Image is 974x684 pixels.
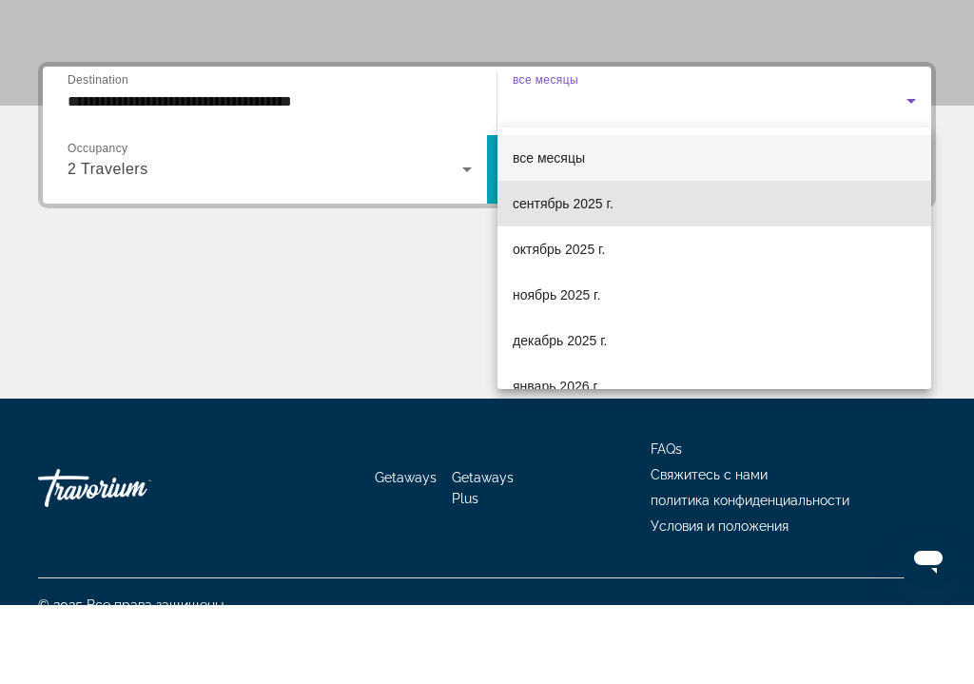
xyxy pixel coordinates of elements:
[513,229,585,244] span: все месяцы
[513,271,614,294] span: сентябрь 2025 г.
[513,408,607,431] span: декабрь 2025 г.
[513,454,600,477] span: январь 2026 г.
[898,608,959,669] iframe: Кнопка запуска окна обмена сообщениями
[513,317,605,340] span: октябрь 2025 г.
[513,362,600,385] span: ноябрь 2025 г.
